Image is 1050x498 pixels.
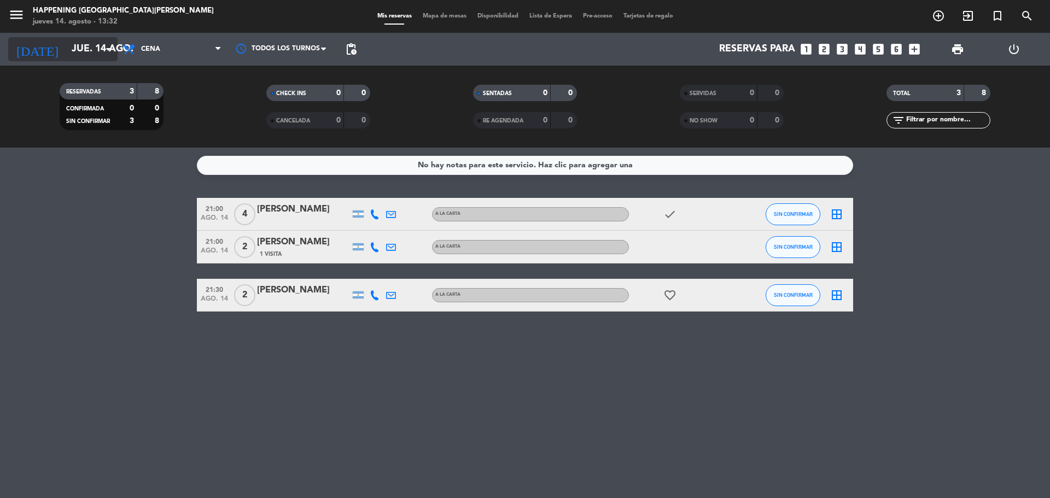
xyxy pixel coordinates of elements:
strong: 0 [543,89,547,97]
span: Lista de Espera [524,13,577,19]
i: border_all [830,241,843,254]
div: [PERSON_NAME] [257,202,350,216]
span: Reservas para [719,44,795,55]
strong: 0 [568,89,575,97]
span: ago. 14 [201,295,228,308]
span: Disponibilidad [472,13,524,19]
button: SIN CONFIRMAR [766,236,820,258]
span: SIN CONFIRMAR [66,119,110,124]
i: looks_two [817,42,831,56]
strong: 8 [155,87,161,95]
span: A LA CARTA [435,212,460,216]
span: RE AGENDADA [483,118,523,124]
span: Mapa de mesas [417,13,472,19]
div: [PERSON_NAME] [257,283,350,297]
span: pending_actions [345,43,358,56]
button: menu [8,7,25,27]
strong: 0 [336,89,341,97]
span: 1 Visita [260,250,282,259]
strong: 3 [956,89,961,97]
div: [PERSON_NAME] [257,235,350,249]
strong: 0 [775,116,781,124]
i: add_circle_outline [932,9,945,22]
span: 21:00 [201,202,228,214]
button: SIN CONFIRMAR [766,203,820,225]
i: looks_6 [889,42,903,56]
span: SERVIDAS [690,91,716,96]
span: A LA CARTA [435,292,460,297]
button: SIN CONFIRMAR [766,284,820,306]
strong: 3 [130,87,134,95]
i: looks_3 [835,42,849,56]
span: NO SHOW [690,118,717,124]
span: 2 [234,284,255,306]
div: Happening [GEOGRAPHIC_DATA][PERSON_NAME] [33,5,214,16]
span: A LA CARTA [435,244,460,249]
span: Mis reservas [372,13,417,19]
i: power_settings_new [1007,43,1020,56]
i: looks_4 [853,42,867,56]
strong: 0 [361,116,368,124]
span: SIN CONFIRMAR [774,292,813,298]
span: SIN CONFIRMAR [774,211,813,217]
i: add_box [907,42,921,56]
span: CANCELADA [276,118,310,124]
i: border_all [830,208,843,221]
div: jueves 14. agosto - 13:32 [33,16,214,27]
span: print [951,43,964,56]
span: SIN CONFIRMAR [774,244,813,250]
strong: 0 [130,104,134,112]
span: Pre-acceso [577,13,618,19]
div: No hay notas para este servicio. Haz clic para agregar una [418,159,633,172]
span: RESERVADAS [66,89,101,95]
strong: 0 [750,89,754,97]
strong: 8 [155,117,161,125]
i: menu [8,7,25,23]
strong: 3 [130,117,134,125]
span: CONFIRMADA [66,106,104,112]
input: Filtrar por nombre... [905,114,990,126]
span: ago. 14 [201,214,228,227]
span: ago. 14 [201,247,228,260]
span: SENTADAS [483,91,512,96]
i: favorite_border [663,289,676,302]
span: 21:00 [201,235,228,247]
span: Tarjetas de regalo [618,13,679,19]
div: LOG OUT [985,33,1042,66]
strong: 0 [336,116,341,124]
span: 21:30 [201,283,228,295]
i: search [1020,9,1034,22]
span: 2 [234,236,255,258]
i: [DATE] [8,37,66,61]
i: check [663,208,676,221]
strong: 0 [361,89,368,97]
i: exit_to_app [961,9,975,22]
strong: 0 [750,116,754,124]
i: turned_in_not [991,9,1004,22]
strong: 0 [155,104,161,112]
i: arrow_drop_down [102,43,115,56]
i: looks_one [799,42,813,56]
span: Cena [141,45,160,53]
strong: 0 [568,116,575,124]
i: looks_5 [871,42,885,56]
span: 4 [234,203,255,225]
span: TOTAL [893,91,910,96]
strong: 0 [775,89,781,97]
strong: 0 [543,116,547,124]
i: filter_list [892,114,905,127]
strong: 8 [982,89,988,97]
span: CHECK INS [276,91,306,96]
i: border_all [830,289,843,302]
